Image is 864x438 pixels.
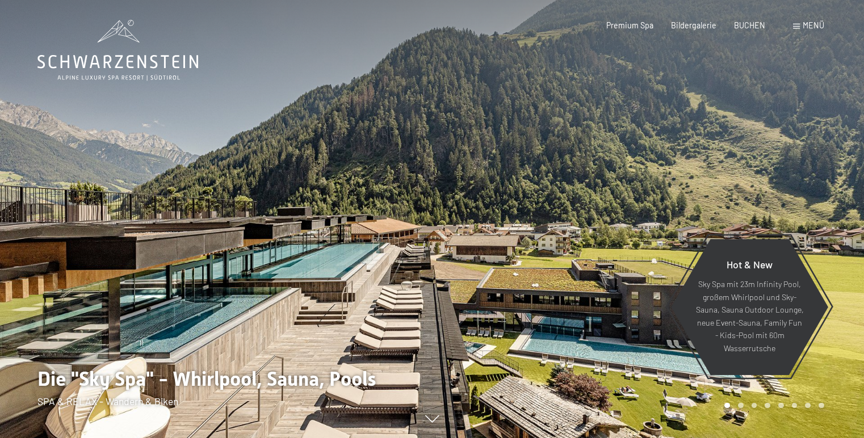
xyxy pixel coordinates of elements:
span: Menü [803,20,824,30]
a: Premium Spa [606,20,653,30]
a: Bildergalerie [671,20,716,30]
div: Carousel Pagination [720,403,824,408]
div: Carousel Page 6 [792,403,798,408]
a: Hot & New Sky Spa mit 23m Infinity Pool, großem Whirlpool und Sky-Sauna, Sauna Outdoor Lounge, ne... [670,238,829,376]
div: Carousel Page 5 [778,403,784,408]
div: Carousel Page 7 [805,403,811,408]
div: Carousel Page 3 [752,403,757,408]
span: Hot & New [727,258,773,271]
div: Carousel Page 2 [738,403,744,408]
div: Carousel Page 8 [819,403,824,408]
a: BUCHEN [734,20,765,30]
div: Carousel Page 1 (Current Slide) [724,403,730,408]
p: Sky Spa mit 23m Infinity Pool, großem Whirlpool und Sky-Sauna, Sauna Outdoor Lounge, neue Event-S... [695,279,804,355]
div: Carousel Page 4 [765,403,770,408]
